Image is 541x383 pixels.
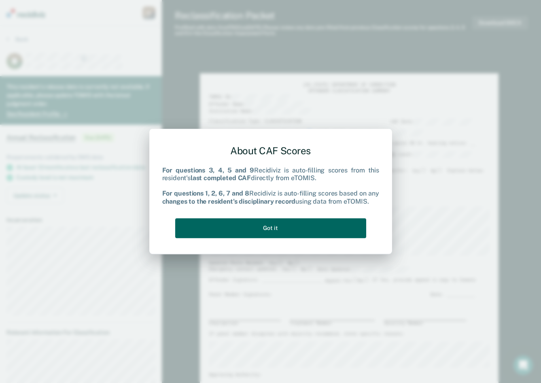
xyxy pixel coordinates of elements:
[162,198,296,205] b: changes to the resident's disciplinary record
[162,190,249,198] b: For questions 1, 2, 6, 7 and 8
[162,166,255,174] b: For questions 3, 4, 5 and 9
[162,166,379,205] div: Recidiviz is auto-filling scores from this resident's directly from eTOMIS. Recidiviz is auto-fil...
[191,174,251,182] b: last completed CAF
[162,138,379,163] div: About CAF Scores
[175,218,366,238] button: Got it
